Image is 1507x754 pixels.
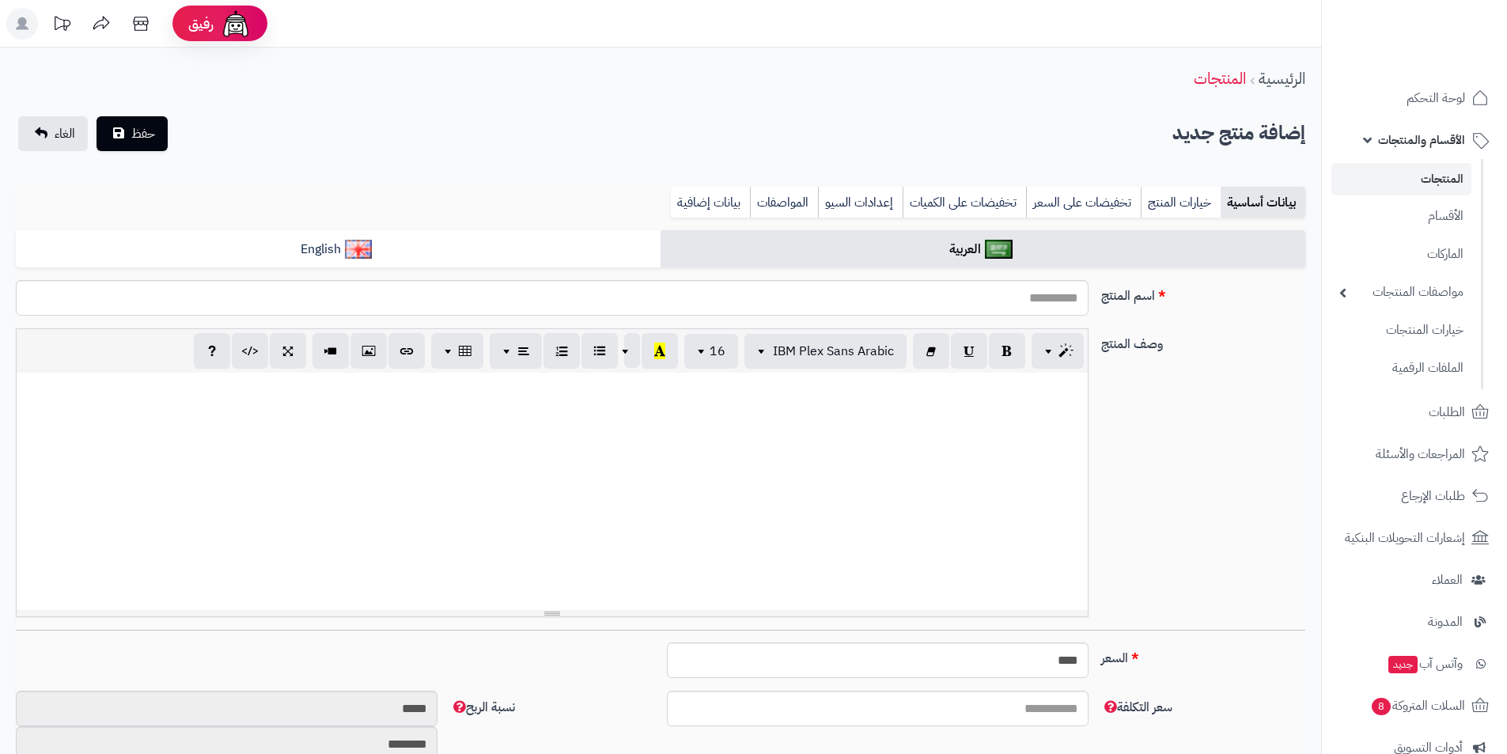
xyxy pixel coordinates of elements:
img: English [345,240,373,259]
span: وآتس آب [1387,653,1463,675]
span: سعر التكلفة [1101,698,1172,717]
a: English [16,230,661,269]
a: المراجعات والأسئلة [1331,435,1498,473]
a: بيانات أساسية [1221,187,1305,218]
a: بيانات إضافية [671,187,750,218]
a: طلبات الإرجاع [1331,477,1498,515]
span: نسبة الربح [450,698,515,717]
label: وصف المنتج [1095,328,1312,354]
img: ai-face.png [220,8,252,40]
span: الغاء [55,124,75,143]
a: الماركات [1331,237,1471,271]
span: رفيق [188,14,214,33]
a: الأقسام [1331,199,1471,233]
a: إشعارات التحويلات البنكية [1331,519,1498,557]
button: IBM Plex Sans Arabic [744,334,907,369]
a: المنتجات [1331,163,1471,195]
a: المدونة [1331,603,1498,641]
button: حفظ [97,116,168,151]
a: تخفيضات على الكميات [903,187,1026,218]
span: IBM Plex Sans Arabic [773,342,894,361]
a: المواصفات [750,187,818,218]
span: المراجعات والأسئلة [1376,443,1465,465]
a: العربية [661,230,1305,269]
a: العملاء [1331,561,1498,599]
a: السلات المتروكة8 [1331,687,1498,725]
span: جديد [1388,656,1418,673]
a: المنتجات [1194,66,1246,90]
span: لوحة التحكم [1407,87,1465,109]
a: تخفيضات على السعر [1026,187,1141,218]
a: وآتس آبجديد [1331,645,1498,683]
h2: إضافة منتج جديد [1172,117,1305,150]
a: إعدادات السيو [818,187,903,218]
span: الأقسام والمنتجات [1378,129,1465,151]
a: مواصفات المنتجات [1331,275,1471,309]
a: الغاء [18,116,88,151]
a: الطلبات [1331,393,1498,431]
label: السعر [1095,642,1312,668]
span: المدونة [1428,611,1463,633]
span: 8 [1371,697,1392,716]
img: العربية [985,240,1013,259]
label: اسم المنتج [1095,280,1312,305]
span: 16 [710,342,725,361]
button: 16 [684,334,738,369]
span: الطلبات [1429,401,1465,423]
span: طلبات الإرجاع [1401,485,1465,507]
a: خيارات المنتج [1141,187,1221,218]
img: logo-2.png [1399,12,1492,45]
a: خيارات المنتجات [1331,313,1471,347]
a: الرئيسية [1259,66,1305,90]
span: حفظ [131,124,155,143]
a: الملفات الرقمية [1331,351,1471,385]
a: لوحة التحكم [1331,79,1498,117]
span: إشعارات التحويلات البنكية [1345,527,1465,549]
a: تحديثات المنصة [42,8,81,44]
span: العملاء [1432,569,1463,591]
span: السلات المتروكة [1370,695,1465,717]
